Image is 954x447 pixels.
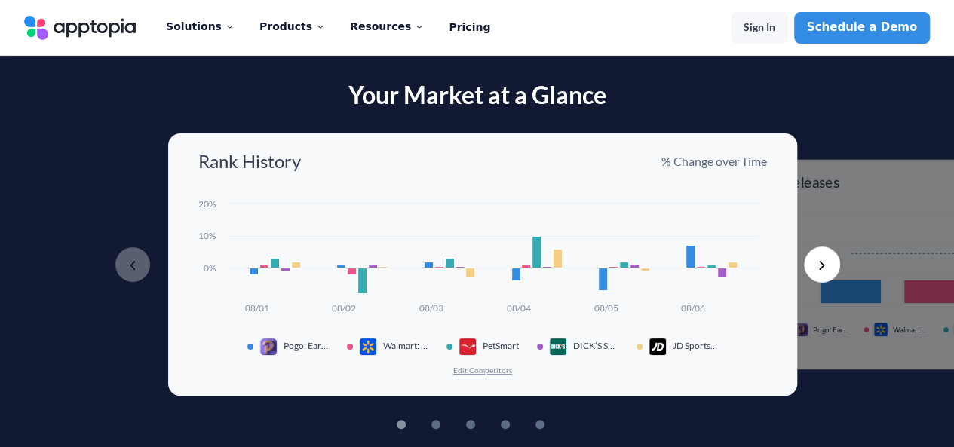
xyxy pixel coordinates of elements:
span: JD Sports: Exclusive rewards [673,341,718,351]
button: 2 [454,420,463,429]
text: 08/03 [419,302,443,314]
img: app icon [649,338,667,356]
img: app icon [873,323,888,337]
div: app [649,338,673,356]
div: app [549,338,573,356]
button: Next [804,246,840,283]
span: Walmart: Shopping & Savings [383,341,428,351]
text: 20% [198,198,216,210]
div: Resources [350,11,425,42]
div: Products [259,11,326,42]
h3: Releases [784,174,839,190]
span: Pogo: Earn Cash & Rewards [284,341,329,351]
img: app icon [459,338,477,356]
img: app icon [359,338,377,356]
div: app [359,338,383,356]
div: app [873,323,893,337]
p: % Change over Time [661,153,767,170]
a: Sign In [731,12,788,44]
button: 4 [523,420,532,429]
img: app icon [259,338,278,356]
img: app icon [549,338,567,356]
div: app [459,338,483,356]
button: Previous [115,246,151,283]
span: Pogo: Earn Cash & Rewards [813,326,849,335]
span: DICK’S Sporting Goods [573,341,618,351]
text: 08/04 [507,302,531,314]
div: app [794,323,814,337]
button: Edit Competitors [452,365,513,375]
span: PetSmart [483,341,519,351]
text: 0% [204,262,216,274]
text: 08/06 [681,302,705,314]
div: Solutions [166,11,235,42]
button: 3 [489,420,498,429]
a: Schedule a Demo [794,12,930,44]
span: Walmart: Shopping & Savings [893,326,929,335]
a: Pricing [449,12,490,44]
button: 5 [558,420,567,429]
text: 08/02 [332,302,356,314]
span: Sign In [744,21,775,34]
text: 10% [198,230,216,241]
text: 08/05 [594,302,618,314]
text: 08/01 [245,302,269,314]
button: 1 [419,420,428,429]
div: app [259,338,284,356]
h3: Rank History [198,152,301,171]
img: app icon [794,323,808,337]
